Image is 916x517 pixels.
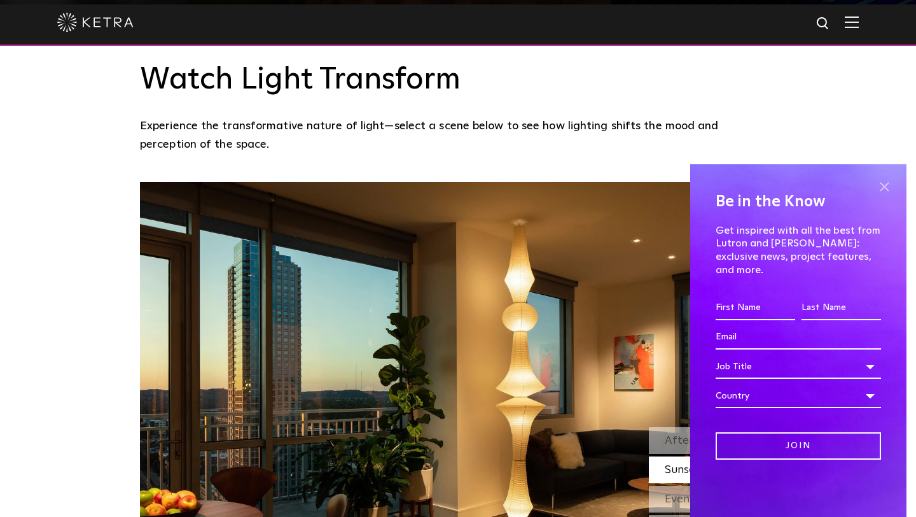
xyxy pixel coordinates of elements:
h4: Be in the Know [716,190,881,214]
p: Get inspired with all the best from Lutron and [PERSON_NAME]: exclusive news, project features, a... [716,224,881,277]
span: Afternoon [665,435,719,446]
input: First Name [716,296,795,320]
input: Email [716,325,881,350]
input: Join [716,432,881,460]
h3: Watch Light Transform [140,62,776,99]
input: Last Name [801,296,881,320]
span: Evening [665,493,705,505]
span: Sunset [665,464,700,476]
div: Job Title [716,355,881,379]
div: Country [716,384,881,408]
img: Hamburger%20Nav.svg [845,16,859,28]
img: search icon [815,16,831,32]
p: Experience the transformative nature of light—select a scene below to see how lighting shifts the... [140,117,770,153]
img: ketra-logo-2019-white [57,13,134,32]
